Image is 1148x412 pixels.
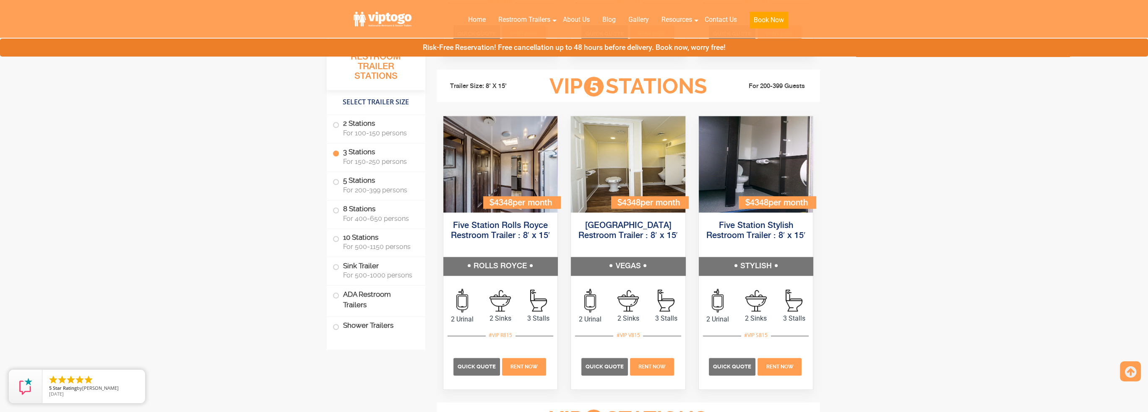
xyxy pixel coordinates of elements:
span: 2 Urinal [571,314,609,324]
span: 2 Urinal [443,314,482,324]
label: 5 Stations [333,172,419,198]
span: 2 Sinks [609,314,647,324]
label: ADA Restroom Trailers [333,285,419,314]
img: Full view of five station restroom trailer with two separate doors for men and women [443,116,558,212]
li: For 200-399 Guests [720,81,814,91]
div: $4348 [483,196,560,208]
span: For 400-650 persons [343,215,415,223]
a: About Us [557,10,596,29]
span: Star Rating [53,385,77,391]
a: Quick Quote [581,363,629,371]
span: Quick Quote [713,363,751,370]
li:  [66,375,76,385]
h5: VEGAS [571,257,685,275]
span: For 200-399 persons [343,186,415,194]
div: #VIP R815 [486,330,515,341]
a: Quick Quote [453,363,501,371]
a: Book Now [743,10,794,34]
h4: Select Trailer Size [327,94,425,110]
span: For 150-250 persons [343,158,415,166]
label: 8 Stations [333,200,419,226]
h5: STYLISH [699,257,813,275]
h3: All Portable Restroom Trailer Stations [327,40,425,90]
span: Quick Quote [586,363,624,370]
a: Five Station Rolls Royce Restroom Trailer : 8′ x 15′ [450,221,550,240]
img: an icon of urinal [712,289,724,312]
span: 2 Urinal [699,314,737,324]
a: Five Station Stylish Restroom Trailer : 8′ x 15′ [706,221,806,240]
div: #VIP S815 [741,330,771,341]
label: 3 Stations [333,143,419,169]
span: per month [640,199,680,207]
span: For 500-1000 persons [343,271,415,279]
img: Review Rating [17,378,34,395]
label: Sink Trailer [333,257,419,283]
label: 10 Stations [333,229,419,255]
span: 2 Sinks [481,314,519,324]
a: Rent Now [501,363,547,371]
li: Trailer Size: 8' X 15' [443,74,536,99]
span: per month [768,199,807,207]
img: an icon of urinal [584,289,596,312]
li:  [75,375,85,385]
img: an icon of Stall [530,290,547,311]
span: Quick Quote [458,363,496,370]
a: Quick Quote [709,363,757,371]
a: Rent Now [629,363,675,371]
span: by [49,386,138,391]
span: per month [513,199,552,207]
img: an icon of sink [745,290,767,311]
div: #VIP V815 [613,330,643,341]
button: Book Now [750,12,788,29]
span: For 100-150 persons [343,129,415,137]
span: Rent Now [638,364,666,370]
img: an icon of sink [489,290,511,311]
li:  [48,375,58,385]
span: Rent Now [766,364,793,370]
a: Home [462,10,492,29]
span: 5 [584,77,604,96]
span: 5 [49,385,52,391]
img: an icon of Stall [658,290,674,311]
a: Contact Us [698,10,743,29]
img: an icon of sink [617,290,639,311]
a: Rent Now [757,363,803,371]
label: Shower Trailers [333,317,419,335]
h3: VIP Stations [536,75,720,98]
div: $4348 [611,196,688,208]
a: [GEOGRAPHIC_DATA] Restroom Trailer : 8′ x 15′ [578,221,678,240]
label: 2 Stations [333,115,419,141]
a: Gallery [622,10,655,29]
div: $4348 [739,196,816,208]
h5: ROLLS ROYCE [443,257,558,275]
span: 3 Stalls [775,314,813,324]
img: Full view of five station restroom trailer with two separate doors for men and women [699,116,813,212]
span: [PERSON_NAME] [82,385,119,391]
span: [DATE] [49,391,64,397]
span: 3 Stalls [519,314,557,324]
span: 3 Stalls [647,314,685,324]
a: Blog [596,10,622,29]
img: an icon of urinal [456,289,468,312]
a: Restroom Trailers [492,10,557,29]
a: Resources [655,10,698,29]
img: an icon of Stall [786,290,802,311]
span: For 500-1150 persons [343,243,415,251]
li:  [83,375,94,385]
li:  [57,375,67,385]
img: Full view of five station restroom trailer with two separate doors for men and women [571,116,685,212]
span: 2 Sinks [737,314,775,324]
span: Rent Now [510,364,538,370]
